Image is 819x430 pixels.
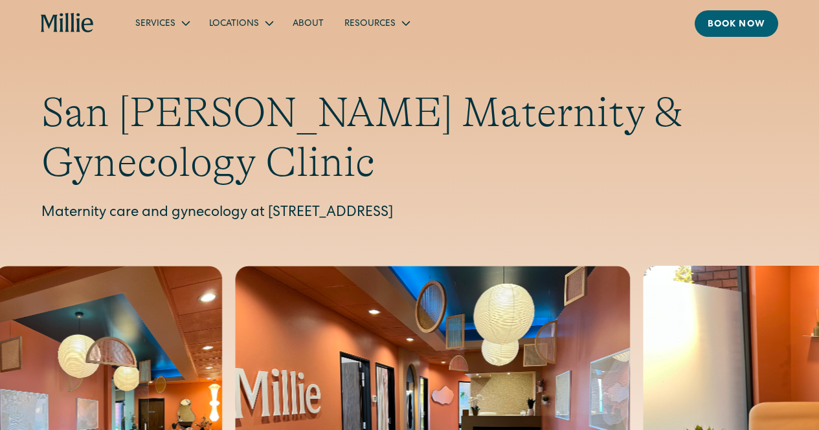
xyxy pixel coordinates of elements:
div: Resources [344,17,396,31]
a: home [41,13,94,34]
h1: San [PERSON_NAME] Maternity & Gynecology Clinic [41,88,778,188]
div: Services [135,17,175,31]
div: Locations [209,17,259,31]
p: Maternity care and gynecology at [STREET_ADDRESS] [41,203,778,224]
div: Resources [334,12,419,34]
div: Book now [708,18,765,32]
div: Locations [199,12,282,34]
a: About [282,12,334,34]
div: Services [125,12,199,34]
a: Book now [695,10,778,37]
